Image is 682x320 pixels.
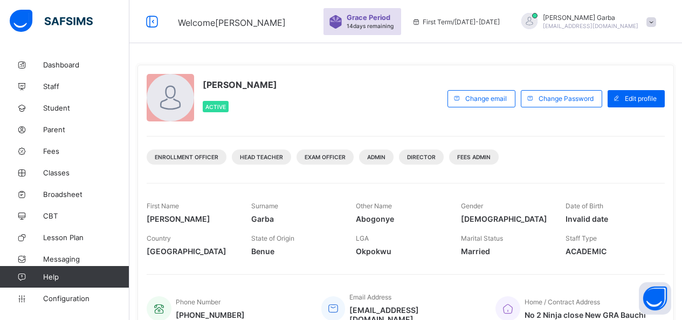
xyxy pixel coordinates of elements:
span: session/term information [412,18,500,26]
span: Email Address [349,293,391,301]
span: Fees [43,147,129,155]
span: Change email [465,94,507,103]
span: Classes [43,168,129,177]
span: Married [461,247,549,256]
span: Student [43,104,129,112]
span: Edit profile [625,94,657,103]
span: [DEMOGRAPHIC_DATA] [461,214,549,223]
span: Exam Officer [305,154,346,160]
span: ACADEMIC [566,247,654,256]
span: Home / Contract Address [525,298,600,306]
span: Invalid date [566,214,654,223]
span: Fees Admin [457,154,491,160]
span: Staff Type [566,234,597,242]
span: Dashboard [43,60,129,69]
span: Enrollment Officer [155,154,218,160]
span: Messaging [43,255,129,263]
span: Garba [251,214,340,223]
span: Phone Number [176,298,221,306]
span: 14 days remaining [347,23,394,29]
span: CBT [43,212,129,220]
span: Benue [251,247,340,256]
span: Country [147,234,171,242]
button: Open asap [639,282,671,315]
span: State of Origin [251,234,294,242]
span: Okpokwu [356,247,444,256]
span: Head Teacher [240,154,283,160]
span: [EMAIL_ADDRESS][DOMAIN_NAME] [543,23,638,29]
span: Configuration [43,294,129,303]
span: Grace Period [347,13,390,22]
span: Abogonye [356,214,444,223]
span: Staff [43,82,129,91]
span: [PERSON_NAME] [147,214,235,223]
span: Help [43,273,129,281]
span: Welcome [PERSON_NAME] [178,17,286,28]
span: No 2 Ninja close New GRA Bauchi [525,310,646,319]
span: Lesson Plan [43,233,129,242]
span: [GEOGRAPHIC_DATA] [147,247,235,256]
img: sticker-purple.71386a28dfed39d6af7621340158ba97.svg [329,15,342,29]
span: Other Name [356,202,392,210]
div: Abubakar Garba [511,13,662,31]
span: Gender [461,202,483,210]
span: Change Password [539,94,594,103]
img: safsims [10,10,93,32]
span: [PERSON_NAME] Garba [543,13,638,22]
span: Marital Status [461,234,503,242]
span: Broadsheet [43,190,129,199]
span: Date of Birth [566,202,603,210]
span: Parent [43,125,129,134]
span: Surname [251,202,278,210]
span: LGA [356,234,369,242]
span: Admin [367,154,385,160]
span: DIRECTOR [407,154,436,160]
span: First Name [147,202,179,210]
span: [PHONE_NUMBER] [176,310,245,319]
span: [PERSON_NAME] [203,79,277,90]
span: Active [205,104,226,110]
